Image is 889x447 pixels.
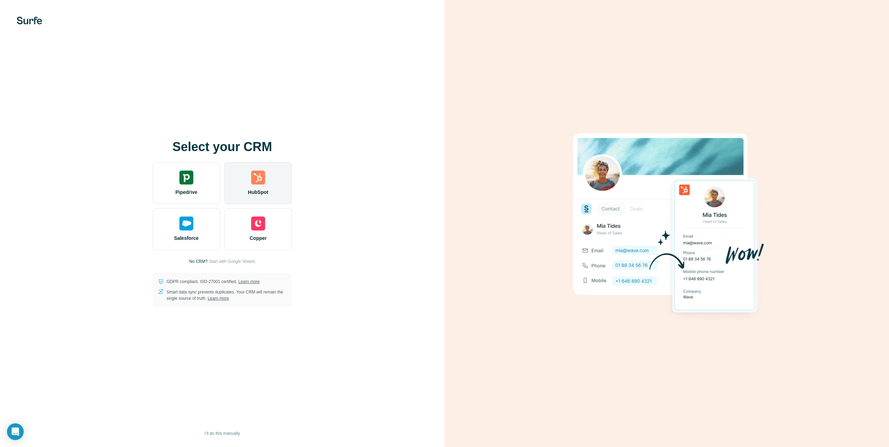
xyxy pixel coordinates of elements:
button: I’ll do this manually [200,428,245,439]
a: Learn more [208,296,229,301]
span: Copper [250,235,267,242]
p: GDPR compliant. ISO-27001 certified. [167,279,260,285]
p: No CRM? [189,258,208,265]
img: HUBSPOT image [569,123,764,324]
p: Smart data sync prevents duplicates. Your CRM will remain the single source of truth. [167,289,286,301]
span: HubSpot [248,189,268,196]
h1: Select your CRM [153,140,292,154]
img: hubspot's logo [251,171,265,185]
img: salesforce's logo [179,217,193,230]
img: Surfe's logo [17,17,42,24]
span: Pipedrive [175,189,197,196]
img: copper's logo [251,217,265,230]
div: Open Intercom Messenger [7,423,24,440]
img: pipedrive's logo [179,171,193,185]
a: Learn more [238,279,260,284]
span: I’ll do this manually [204,430,240,437]
button: Start with Google Sheets [209,258,255,265]
span: Salesforce [174,235,199,242]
